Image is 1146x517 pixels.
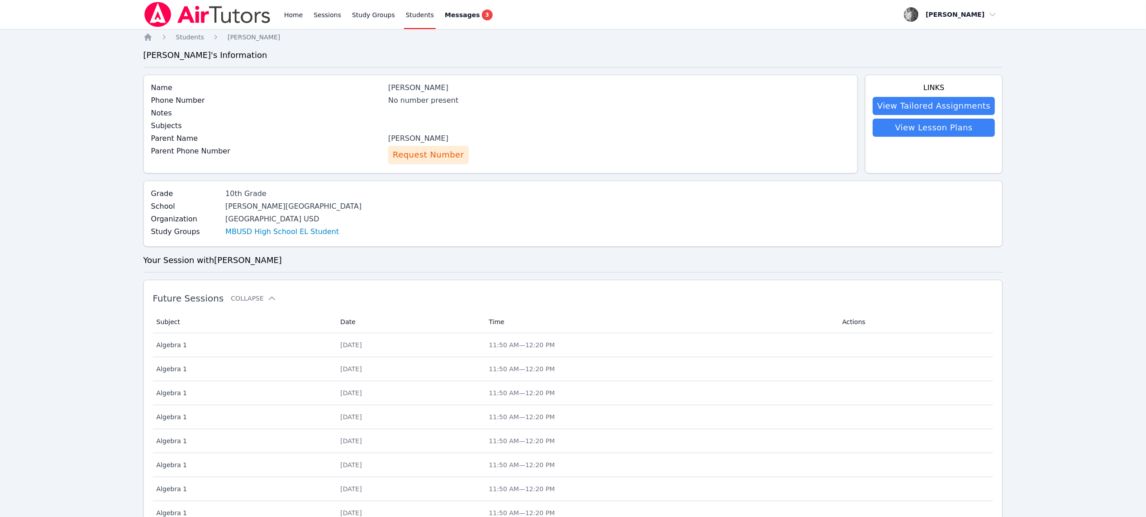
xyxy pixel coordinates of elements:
tr: Algebra 1[DATE]11:50 AM—12:20 PM [153,429,994,453]
th: Date [335,311,483,333]
label: Name [151,82,383,93]
span: Students [176,34,204,41]
div: [DATE] [340,412,478,421]
span: Algebra 1 [157,364,330,373]
tr: Algebra 1[DATE]11:50 AM—12:20 PM [153,333,994,357]
div: [DATE] [340,364,478,373]
div: [GEOGRAPHIC_DATA] USD [225,214,361,225]
label: Grade [151,188,220,199]
span: Algebra 1 [157,412,330,421]
span: Messages [445,10,480,19]
label: Study Groups [151,226,220,237]
div: No number present [388,95,850,106]
a: [PERSON_NAME] [228,33,280,42]
span: Algebra 1 [157,460,330,469]
button: Request Number [388,146,468,164]
tr: Algebra 1[DATE]11:50 AM—12:20 PM [153,381,994,405]
div: [DATE] [340,388,478,397]
img: Air Tutors [143,2,271,27]
button: Collapse [231,294,276,303]
span: 3 [482,10,493,20]
label: Parent Name [151,133,383,144]
span: 11:50 AM — 12:20 PM [489,413,555,421]
span: 11:50 AM — 12:20 PM [489,365,555,373]
tr: Algebra 1[DATE]11:50 AM—12:20 PM [153,405,994,429]
span: 11:50 AM — 12:20 PM [489,461,555,469]
a: MBUSD High School EL Student [225,226,339,237]
tr: Algebra 1[DATE]11:50 AM—12:20 PM [153,477,994,501]
a: View Lesson Plans [873,119,995,137]
a: View Tailored Assignments [873,97,995,115]
span: [PERSON_NAME] [228,34,280,41]
tr: Algebra 1[DATE]11:50 AM—12:20 PM [153,453,994,477]
th: Actions [837,311,994,333]
span: 11:50 AM — 12:20 PM [489,437,555,445]
div: [PERSON_NAME] [388,82,850,93]
div: [DATE] [340,340,478,349]
label: Organization [151,214,220,225]
th: Subject [153,311,335,333]
span: Algebra 1 [157,436,330,445]
h3: Your Session with [PERSON_NAME] [143,254,1003,267]
span: Algebra 1 [157,484,330,493]
nav: Breadcrumb [143,33,1003,42]
div: [PERSON_NAME] [388,133,850,144]
a: Students [176,33,204,42]
span: Algebra 1 [157,340,330,349]
span: 11:50 AM — 12:20 PM [489,341,555,349]
h3: [PERSON_NAME] 's Information [143,49,1003,62]
h4: Links [873,82,995,93]
span: Request Number [393,148,464,161]
label: School [151,201,220,212]
span: Future Sessions [153,293,224,304]
div: [DATE] [340,460,478,469]
label: Notes [151,108,383,119]
div: 10th Grade [225,188,361,199]
span: Algebra 1 [157,388,330,397]
div: [DATE] [340,484,478,493]
label: Phone Number [151,95,383,106]
label: Subjects [151,120,383,131]
span: 11:50 AM — 12:20 PM [489,509,555,517]
div: [PERSON_NAME][GEOGRAPHIC_DATA] [225,201,361,212]
label: Parent Phone Number [151,146,383,157]
span: 11:50 AM — 12:20 PM [489,389,555,397]
tr: Algebra 1[DATE]11:50 AM—12:20 PM [153,357,994,381]
div: [DATE] [340,436,478,445]
th: Time [484,311,837,333]
span: 11:50 AM — 12:20 PM [489,485,555,493]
